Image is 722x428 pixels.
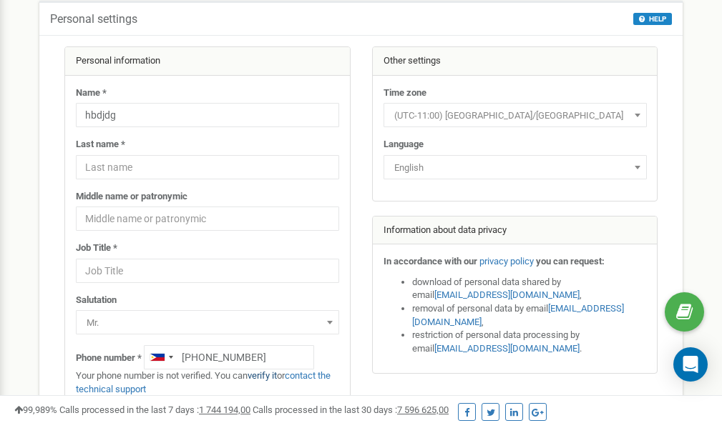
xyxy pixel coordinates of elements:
[384,103,647,127] span: (UTC-11:00) Pacific/Midway
[76,242,117,255] label: Job Title *
[144,345,314,369] input: +1-800-555-55-55
[384,138,424,151] label: Language
[412,276,647,302] li: download of personal data shared by email ,
[76,190,187,204] label: Middle name or patronymic
[373,217,658,245] div: Information about data privacy
[76,206,339,231] input: Middle name or patronymic
[76,86,107,100] label: Name *
[384,155,647,179] span: English
[633,13,672,25] button: HELP
[76,294,117,307] label: Salutation
[412,303,624,327] a: [EMAIL_ADDRESS][DOMAIN_NAME]
[384,86,426,100] label: Time zone
[14,404,57,415] span: 99,989%
[412,302,647,329] li: removal of personal data by email ,
[389,106,642,126] span: (UTC-11:00) Pacific/Midway
[397,404,449,415] u: 7 596 625,00
[76,155,339,179] input: Last name
[76,103,339,127] input: Name
[76,138,125,151] label: Last name *
[389,158,642,178] span: English
[434,289,580,300] a: [EMAIL_ADDRESS][DOMAIN_NAME]
[253,404,449,415] span: Calls processed in the last 30 days :
[384,256,477,267] strong: In accordance with our
[373,47,658,76] div: Other settings
[50,13,137,26] h5: Personal settings
[145,346,177,369] div: Telephone country code
[673,347,708,382] div: Open Intercom Messenger
[199,404,250,415] u: 1 744 194,00
[65,47,350,76] div: Personal information
[59,404,250,415] span: Calls processed in the last 7 days :
[434,343,580,354] a: [EMAIL_ADDRESS][DOMAIN_NAME]
[536,256,605,267] strong: you can request:
[76,370,331,394] a: contact the technical support
[248,370,277,381] a: verify it
[76,369,339,396] p: Your phone number is not verified. You can or
[412,329,647,355] li: restriction of personal data processing by email .
[76,310,339,334] span: Mr.
[81,313,334,333] span: Mr.
[479,256,534,267] a: privacy policy
[76,352,142,365] label: Phone number *
[76,259,339,283] input: Job Title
